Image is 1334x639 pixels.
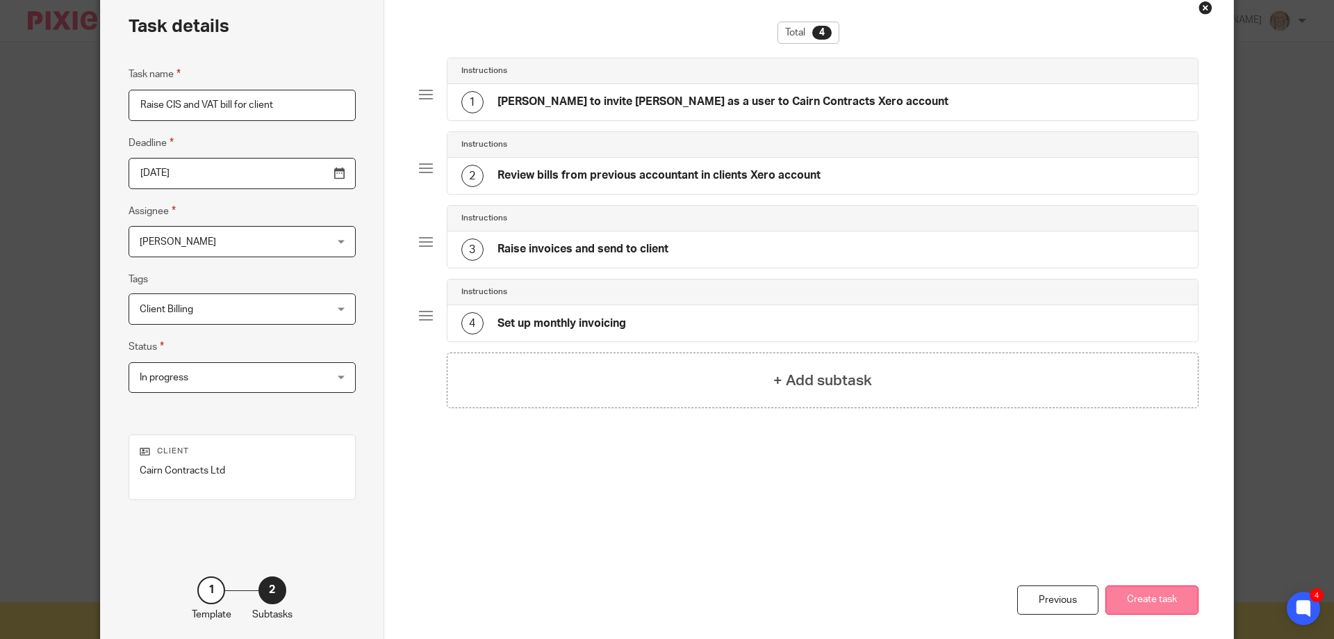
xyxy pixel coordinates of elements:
[461,65,507,76] h4: Instructions
[129,66,181,82] label: Task name
[461,165,484,187] div: 2
[129,339,164,355] label: Status
[129,135,174,151] label: Deadline
[1017,585,1098,615] div: Previous
[1105,585,1199,615] button: Create task
[129,158,356,189] input: Use the arrow keys to pick a date
[497,316,626,331] h4: Set up monthly invoicing
[497,242,668,257] h4: Raise invoices and send to client
[461,213,507,224] h4: Instructions
[129,273,148,286] label: Tags
[1199,1,1212,15] div: Close this dialog window
[129,203,176,219] label: Assignee
[252,608,293,622] p: Subtasks
[777,22,839,44] div: Total
[140,237,216,247] span: [PERSON_NAME]
[192,608,231,622] p: Template
[461,312,484,334] div: 4
[140,373,188,382] span: In progress
[129,90,356,121] input: Task name
[461,139,507,150] h4: Instructions
[461,238,484,261] div: 3
[497,95,948,109] h4: [PERSON_NAME] to invite [PERSON_NAME] as a user to Cairn Contracts Xero account
[461,286,507,298] h4: Instructions
[140,305,193,314] span: Client Billing
[197,576,225,604] div: 1
[497,168,821,183] h4: Review bills from previous accountant in clients Xero account
[812,26,832,40] div: 4
[140,446,345,457] p: Client
[461,91,484,113] div: 1
[258,576,286,604] div: 2
[773,370,872,391] h4: + Add subtask
[129,15,229,38] h2: Task details
[1310,588,1324,602] div: 4
[140,464,345,478] p: Cairn Contracts Ltd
